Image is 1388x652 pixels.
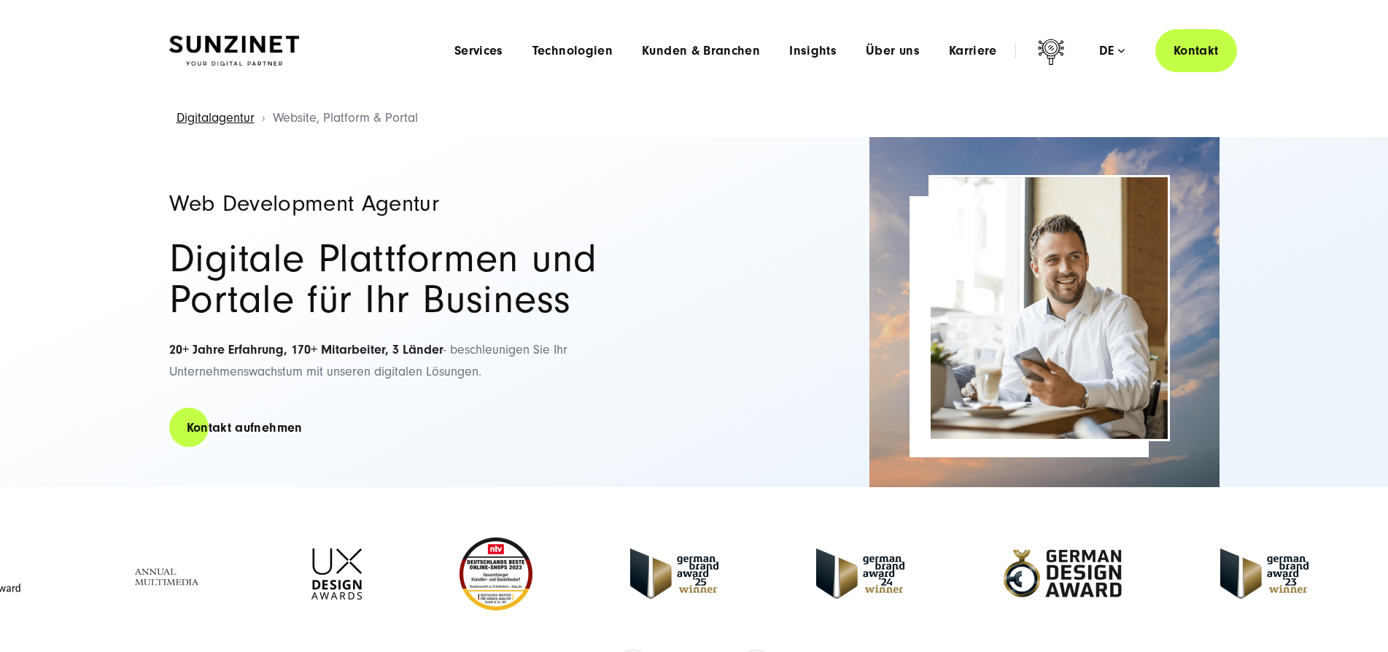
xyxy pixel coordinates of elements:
h1: Web Development Agentur [169,192,680,215]
a: Kunden & Branchen [642,44,760,58]
img: Full Service Digitalagentur - Annual Multimedia Awards [124,548,214,599]
a: Kontakt aufnehmen [169,407,320,449]
img: Deutschlands beste Online Shops 2023 - boesner - Kunde - SUNZINET [460,537,532,610]
div: de [1099,44,1125,58]
a: Kontakt [1155,29,1237,72]
img: Full-Service Digitalagentur SUNZINET - Business Applications Web & Cloud_2 [869,137,1220,487]
a: Über uns [866,44,920,58]
a: Technologien [532,44,613,58]
strong: 20+ Jahre Erfahrung, 170+ Mitarbeiter, 3 Länder [169,342,443,357]
a: Insights [789,44,837,58]
h2: Digitale Plattformen und Portale für Ihr Business [169,238,680,320]
a: Digitalagentur [177,110,255,125]
img: Full-Service Digitalagentur SUNZINET - E-Commerce Beratung [931,177,1168,439]
img: German Brand Award 2023 Winner - fullservice digital agentur SUNZINET [1220,548,1308,599]
span: - beschleunigen Sie Ihr Unternehmenswachstum mit unseren digitalen Lösungen. [169,342,567,380]
img: German-Brand-Award - fullservice digital agentur SUNZINET [816,548,904,599]
img: German-Design-Award - fullservice digital agentur SUNZINET [1002,548,1123,599]
img: UX-Design-Awards - fullservice digital agentur SUNZINET [311,548,362,599]
img: SUNZINET Full Service Digital Agentur [169,36,299,66]
img: German Brand Award winner 2025 - Full Service Digital Agentur SUNZINET [630,548,718,599]
a: Services [454,44,503,58]
a: Karriere [949,44,997,58]
span: Website, Platform & Portal [273,110,418,125]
